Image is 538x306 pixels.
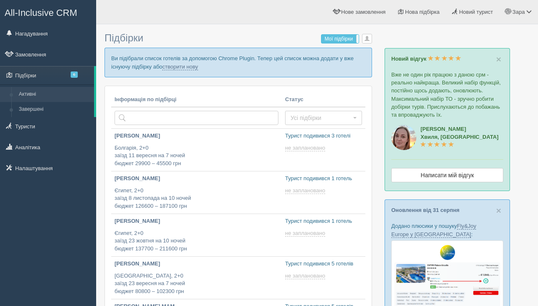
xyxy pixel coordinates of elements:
a: не заплановано [285,145,327,151]
span: All-Inclusive CRM [5,8,77,18]
a: не заплановано [285,230,327,237]
span: Підбірки [105,32,143,43]
a: створити нову [162,64,198,70]
a: Написати мій відгук [391,168,503,182]
span: 6 [71,71,78,78]
p: Турист подивився 1 готель [285,217,362,225]
button: Close [496,206,501,215]
p: [PERSON_NAME] [115,175,278,183]
span: × [496,206,501,215]
a: Новий відгук [391,56,461,62]
a: [PERSON_NAME] Єгипет, 2+0заїзд 8 листопада на 10 ночейбюджет 126600 – 187100 грн [111,171,282,214]
p: Турист подивився 3 готелі [285,132,362,140]
a: Завершені [15,102,94,117]
span: Усі підбірки [291,114,351,122]
span: Нова підбірка [405,9,440,15]
th: Інформація по підбірці [111,92,282,107]
a: [PERSON_NAME] [GEOGRAPHIC_DATA], 2+0заїзд 23 вересня на 7 ночейбюджет 80800 – 102300 грн [111,257,282,299]
span: не заплановано [285,273,325,279]
p: Єгипет, 2+0 заїзд 8 листопада на 10 ночей бюджет 126600 – 187100 грн [115,187,278,210]
a: Fly&Joy Europe у [GEOGRAPHIC_DATA] [391,223,476,237]
button: Усі підбірки [285,111,362,125]
p: Додано плюсики у пошуку : [391,222,503,238]
span: не заплановано [285,230,325,237]
span: Новий турист [459,9,493,15]
input: Пошук за країною або туристом [115,111,278,125]
p: Турист подивився 5 готелів [285,260,362,268]
label: Мої підбірки [321,35,359,43]
p: Турист подивився 1 готель [285,175,362,183]
a: [PERSON_NAME] Єгипет, 2+0заїзд 23 жовтня на 10 ночейбюджет 137700 – 211600 грн [111,214,282,256]
p: Єгипет, 2+0 заїзд 23 жовтня на 10 ночей бюджет 137700 – 211600 грн [115,229,278,253]
span: не заплановано [285,145,325,151]
a: [PERSON_NAME]Хвиля, [GEOGRAPHIC_DATA] [421,126,499,148]
p: Вже не один рік працюю з даною срм - реально найкраща. Великий набір функцій, постійно щось додаю... [391,71,503,119]
a: All-Inclusive CRM [0,0,96,23]
a: не заплановано [285,273,327,279]
p: [PERSON_NAME] [115,132,278,140]
th: Статус [282,92,365,107]
a: [PERSON_NAME] Болгарія, 2+0заїзд 11 вересня на 7 ночейбюджет 29900 – 45500 грн [111,129,282,171]
span: × [496,54,501,64]
a: не заплановано [285,187,327,194]
p: [GEOGRAPHIC_DATA], 2+0 заїзд 23 вересня на 7 ночей бюджет 80800 – 102300 грн [115,272,278,296]
p: [PERSON_NAME] [115,260,278,268]
p: Болгарія, 2+0 заїзд 11 вересня на 7 ночей бюджет 29900 – 45500 грн [115,144,278,168]
p: Ви підібрали список готелів за допомогою Chrome Plugin. Тепер цей список можна додати у вже існую... [105,48,372,77]
span: не заплановано [285,187,325,194]
a: Активні [15,87,94,102]
span: Нове замовлення [341,9,385,15]
p: [PERSON_NAME] [115,217,278,225]
span: Зара [513,9,525,15]
button: Close [496,55,501,64]
a: Оновлення від 31 серпня [391,207,459,213]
